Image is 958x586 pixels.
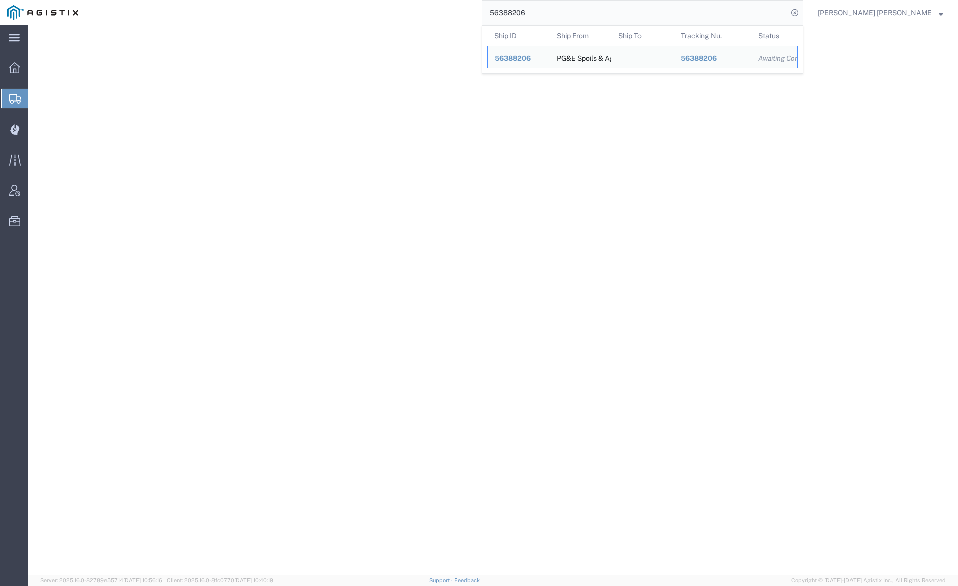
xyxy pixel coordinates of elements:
span: Client: 2025.16.0-8fc0770 [167,577,273,583]
div: PG&E Spoils & Aggregates [557,46,605,68]
span: 56388206 [681,54,717,62]
span: Copyright © [DATE]-[DATE] Agistix Inc., All Rights Reserved [791,576,946,585]
span: Server: 2025.16.0-82789e55714 [40,577,162,583]
a: Support [429,577,454,583]
th: Ship From [550,26,612,46]
button: [PERSON_NAME] [PERSON_NAME] [817,7,944,19]
th: Tracking Nu. [674,26,752,46]
input: Search for shipment number, reference number [482,1,788,25]
span: [DATE] 10:56:16 [123,577,162,583]
iframe: FS Legacy Container [28,25,958,575]
div: Awaiting Confirmation [758,53,790,64]
th: Status [751,26,798,46]
th: Ship To [611,26,674,46]
span: [DATE] 10:40:19 [234,577,273,583]
span: Kayte Bray Dogali [818,7,932,18]
div: 56388206 [495,53,543,64]
div: 56388206 [681,53,744,64]
table: Search Results [487,26,803,73]
a: Feedback [454,577,480,583]
span: 56388206 [495,54,531,62]
th: Ship ID [487,26,550,46]
img: logo [7,5,78,20]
